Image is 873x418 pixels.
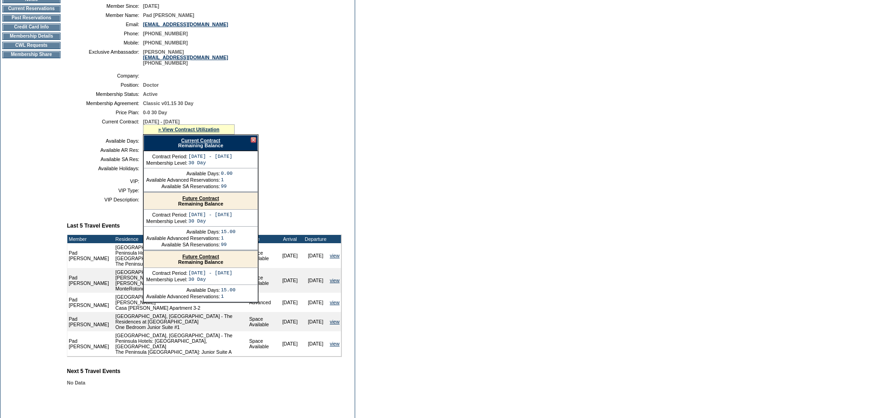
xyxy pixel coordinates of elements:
td: Available Days: [146,171,220,176]
td: Space Available [248,268,277,293]
td: 15.00 [221,287,236,293]
td: Residence [114,235,248,243]
td: Pad [PERSON_NAME] [67,312,114,331]
td: [DATE] [303,331,329,356]
td: Arrival [277,235,303,243]
td: [DATE] [303,243,329,268]
td: Space Available [248,312,277,331]
td: Pad [PERSON_NAME] [67,331,114,356]
td: VIP Type: [71,188,139,193]
td: Available Advanced Reservations: [146,177,220,183]
td: Membership Level: [146,218,187,224]
div: No Data [67,380,349,385]
td: [DATE] [303,268,329,293]
span: [DATE] - [DATE] [143,119,180,124]
a: Future Contract [182,195,219,201]
td: Current Contract: [71,119,139,134]
td: 99 [221,184,233,189]
td: Available AR Res: [71,147,139,153]
td: [DATE] [277,268,303,293]
td: Available Advanced Reservations: [146,294,220,299]
td: Pad [PERSON_NAME] [67,243,114,268]
a: [EMAIL_ADDRESS][DOMAIN_NAME] [143,55,228,60]
span: [PHONE_NUMBER] [143,40,188,45]
td: Email: [71,22,139,27]
span: 0-0 30 Day [143,110,167,115]
td: Available SA Res: [71,156,139,162]
td: Phone: [71,31,139,36]
td: [GEOGRAPHIC_DATA], [GEOGRAPHIC_DATA] - Casa [PERSON_NAME] Casa [PERSON_NAME] Apartment 3-2 [114,293,248,312]
span: [PERSON_NAME] [PHONE_NUMBER] [143,49,228,66]
td: 30 Day [188,277,232,282]
td: 15.00 [221,229,236,234]
div: Remaining Balance [144,193,258,210]
td: Available Days: [146,287,220,293]
td: [DATE] - [DATE] [188,270,232,276]
span: Classic v01.15 30 Day [143,100,193,106]
td: [GEOGRAPHIC_DATA], [GEOGRAPHIC_DATA] - The Peninsula Hotels: [GEOGRAPHIC_DATA], [GEOGRAPHIC_DATA]... [114,243,248,268]
td: [DATE] [277,331,303,356]
td: [DATE] [303,312,329,331]
td: 0.00 [221,171,233,176]
a: view [330,319,340,324]
a: view [330,278,340,283]
td: Contract Period: [146,212,187,217]
td: 1 [221,177,233,183]
a: view [330,253,340,258]
td: [DATE] - [DATE] [188,212,232,217]
td: Current Reservations [2,5,60,12]
td: CWL Requests [2,42,60,49]
span: Doctor [143,82,159,88]
td: Contract Period: [146,270,187,276]
td: [GEOGRAPHIC_DATA], [GEOGRAPHIC_DATA] - The Peninsula Hotels: [GEOGRAPHIC_DATA], [GEOGRAPHIC_DATA]... [114,331,248,356]
td: Exclusive Ambassador: [71,49,139,66]
td: [DATE] [277,243,303,268]
td: Membership Level: [146,277,187,282]
td: Member Name: [71,12,139,18]
td: Pad [PERSON_NAME] [67,268,114,293]
a: view [330,300,340,305]
td: Membership Share [2,51,60,58]
div: Remaining Balance [143,135,258,151]
td: Member [67,235,114,243]
td: 30 Day [188,160,232,166]
td: [DATE] [277,293,303,312]
td: Available Holidays: [71,166,139,171]
b: Last 5 Travel Events [67,223,120,229]
span: [PHONE_NUMBER] [143,31,188,36]
td: 99 [221,242,236,247]
span: Pad [PERSON_NAME] [143,12,194,18]
td: Position: [71,82,139,88]
td: Contract Period: [146,154,187,159]
td: [DATE] [277,312,303,331]
td: Membership Details [2,33,60,40]
span: Active [143,91,158,97]
a: Future Contract [182,254,219,259]
a: Current Contract [181,138,220,143]
td: Advanced [248,293,277,312]
td: Space Available [248,331,277,356]
div: Remaining Balance [144,251,258,268]
td: Price Plan: [71,110,139,115]
a: » View Contract Utilization [158,127,220,132]
td: [DATE] - [DATE] [188,154,232,159]
td: Type [248,235,277,243]
td: [GEOGRAPHIC_DATA], [GEOGRAPHIC_DATA] - The Residences at [GEOGRAPHIC_DATA] One Bedroom Junior Sui... [114,312,248,331]
td: [DATE] [303,293,329,312]
td: 1 [221,235,236,241]
td: Mobile: [71,40,139,45]
td: Pad [PERSON_NAME] [67,293,114,312]
td: Departure [303,235,329,243]
td: [GEOGRAPHIC_DATA], [GEOGRAPHIC_DATA] - [PERSON_NAME][GEOGRAPHIC_DATA][PERSON_NAME] MonteRotondo [114,268,248,293]
a: [EMAIL_ADDRESS][DOMAIN_NAME] [143,22,228,27]
td: Membership Agreement: [71,100,139,106]
td: Past Reservations [2,14,60,22]
td: Available Days: [71,138,139,144]
span: [DATE] [143,3,159,9]
td: VIP Description: [71,197,139,202]
td: Available SA Reservations: [146,184,220,189]
b: Next 5 Travel Events [67,368,121,374]
td: Company: [71,73,139,78]
td: 1 [221,294,236,299]
td: Space Available [248,243,277,268]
